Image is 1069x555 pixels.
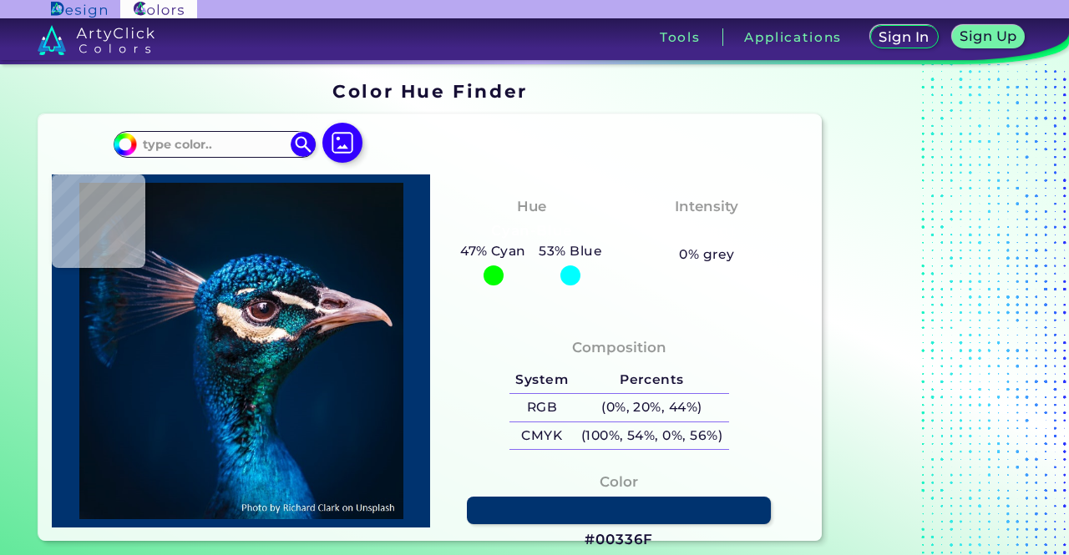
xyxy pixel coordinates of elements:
a: Sign In [874,27,935,48]
input: type color.. [137,133,292,155]
h3: Cyan-Blue [484,221,578,241]
img: logo_artyclick_colors_white.svg [38,25,155,55]
h5: Sign In [881,31,927,43]
img: icon search [291,132,316,157]
img: img_pavlin.jpg [60,183,422,519]
img: icon picture [322,123,362,163]
h5: (0%, 20%, 44%) [575,394,729,421]
h5: 0% grey [679,244,734,265]
h1: Color Hue Finder [332,78,527,103]
h5: Percents [575,366,729,394]
img: ArtyClick Design logo [51,2,107,18]
h4: Hue [517,194,546,219]
h4: Composition [572,336,666,360]
h5: 53% Blue [533,240,609,262]
h5: CMYK [509,422,575,450]
h3: Applications [744,31,842,43]
h3: #00336F [585,530,653,550]
h3: Tools [660,31,701,43]
h5: (100%, 54%, 0%, 56%) [575,422,729,450]
a: Sign Up [955,27,1021,48]
h5: 47% Cyan [453,240,532,262]
h3: Vibrant [671,221,743,241]
h4: Color [600,470,638,494]
h4: Intensity [675,194,738,219]
h5: System [509,366,575,394]
h5: Sign Up [962,30,1014,43]
h5: RGB [509,394,575,421]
